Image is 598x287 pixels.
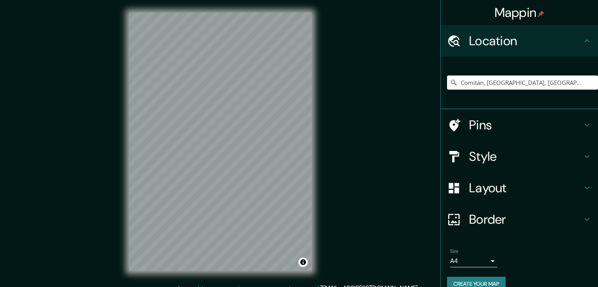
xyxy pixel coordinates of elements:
[441,204,598,235] div: Border
[469,33,582,49] h4: Location
[298,258,308,267] button: Toggle attribution
[129,13,312,271] canvas: Map
[441,25,598,57] div: Location
[469,180,582,196] h4: Layout
[441,109,598,141] div: Pins
[538,11,544,17] img: pin-icon.png
[495,5,545,20] h4: Mappin
[469,149,582,164] h4: Style
[441,141,598,172] div: Style
[528,256,589,278] iframe: Help widget launcher
[450,255,497,267] div: A4
[469,117,582,133] h4: Pins
[450,248,458,255] label: Size
[441,172,598,204] div: Layout
[469,212,582,227] h4: Border
[447,75,598,90] input: Pick your city or area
